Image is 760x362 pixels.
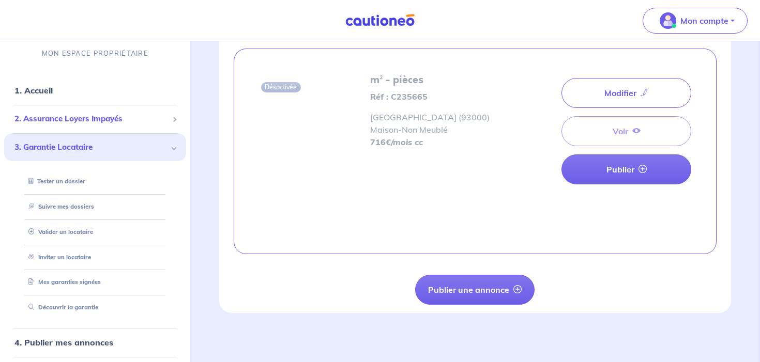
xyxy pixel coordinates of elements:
a: Publier [561,154,691,184]
h5: m² - pièces [370,74,506,86]
div: Mes garanties signées [17,274,174,291]
a: 4. Publier mes annonces [14,337,113,348]
div: 1. Accueil [4,80,186,101]
span: [GEOGRAPHIC_DATA] (93000) Maison - Non Meublé [370,112,490,135]
div: Inviter un locataire [17,249,174,266]
a: Tester un dossier [24,178,85,185]
span: Désactivée [261,82,301,92]
a: Modifier [561,78,691,108]
button: Publier une annonce [415,275,535,305]
a: Valider un locataire [24,228,93,235]
div: Valider un locataire [17,224,174,241]
p: MON ESPACE PROPRIÉTAIRE [42,49,148,58]
img: illu_account_valid_menu.svg [660,12,676,29]
img: Cautioneo [341,14,419,27]
a: 1. Accueil [14,85,53,96]
em: €/mois cc [386,137,423,147]
p: Mon compte [680,14,728,27]
div: 2. Assurance Loyers Impayés [4,109,186,129]
strong: Réf : C235665 [370,91,428,102]
div: Suivre mes dossiers [17,198,174,215]
div: Découvrir la garantie [17,299,174,316]
a: Mes garanties signées [24,278,101,286]
div: 3. Garantie Locataire [4,133,186,162]
div: 4. Publier mes annonces [4,332,186,353]
span: 2. Assurance Loyers Impayés [14,113,168,125]
a: Inviter un locataire [24,254,91,261]
div: Tester un dossier [17,173,174,190]
a: Découvrir la garantie [24,304,98,311]
strong: 716 [370,137,423,147]
button: illu_account_valid_menu.svgMon compte [643,8,748,34]
a: Suivre mes dossiers [24,203,94,210]
span: 3. Garantie Locataire [14,141,168,153]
